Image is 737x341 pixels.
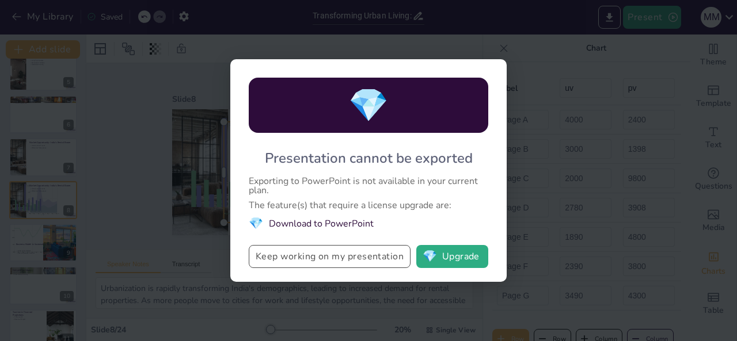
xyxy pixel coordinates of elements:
li: Download to PowerPoint [249,216,488,231]
div: Presentation cannot be exported [265,149,473,167]
div: The feature(s) that require a license upgrade are: [249,201,488,210]
span: diamond [423,251,437,262]
button: Keep working on my presentation [249,245,411,268]
span: diamond [249,216,263,231]
button: diamondUpgrade [416,245,488,268]
span: diamond [348,83,389,128]
div: Exporting to PowerPoint is not available in your current plan. [249,177,488,195]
